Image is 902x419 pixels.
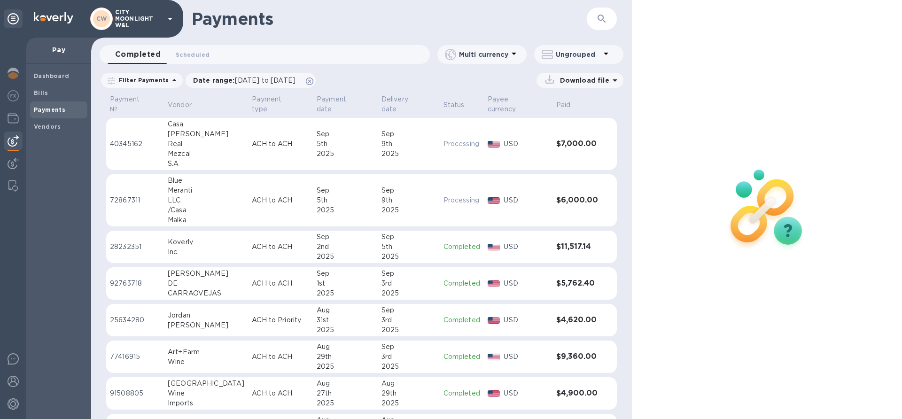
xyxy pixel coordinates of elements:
[556,352,598,361] h3: $9,360.00
[488,244,500,250] img: USD
[317,352,374,362] div: 29th
[556,196,598,205] h3: $6,000.00
[34,106,65,113] b: Payments
[110,94,148,114] p: Payment №
[317,94,374,114] span: Payment date
[381,205,436,215] div: 2025
[488,94,549,114] span: Payee currency
[252,352,309,362] p: ACH to ACH
[381,232,436,242] div: Sep
[381,195,436,205] div: 9th
[115,76,169,84] p: Filter Payments
[443,100,465,110] p: Status
[110,352,160,362] p: 77416915
[193,76,300,85] p: Date range :
[168,388,244,398] div: Wine
[504,352,548,362] p: USD
[317,149,374,159] div: 2025
[381,288,436,298] div: 2025
[252,139,309,149] p: ACH to ACH
[168,215,244,225] div: Malka
[381,269,436,279] div: Sep
[381,279,436,288] div: 3rd
[317,288,374,298] div: 2025
[168,100,192,110] p: Vendor
[317,269,374,279] div: Sep
[317,279,374,288] div: 1st
[381,379,436,388] div: Aug
[176,50,210,60] span: Scheduled
[317,388,374,398] div: 27th
[110,242,160,252] p: 28232351
[381,129,436,139] div: Sep
[556,100,583,110] span: Paid
[443,100,477,110] span: Status
[34,123,61,130] b: Vendors
[168,357,244,367] div: Wine
[252,94,309,114] span: Payment type
[168,159,244,169] div: S.A
[110,139,160,149] p: 40345162
[381,139,436,149] div: 9th
[381,362,436,372] div: 2025
[317,325,374,335] div: 2025
[556,100,571,110] p: Paid
[8,113,19,124] img: Wallets
[381,305,436,315] div: Sep
[168,195,244,205] div: LLC
[168,398,244,408] div: Imports
[168,347,244,357] div: Art+Farm
[168,149,244,159] div: Mezcal
[252,279,309,288] p: ACH to ACH
[381,325,436,335] div: 2025
[110,388,160,398] p: 91508805
[488,317,500,324] img: USD
[252,315,309,325] p: ACH to Priority
[381,94,436,114] span: Delivery date
[317,129,374,139] div: Sep
[110,279,160,288] p: 92763718
[168,247,244,257] div: Inc.
[381,352,436,362] div: 3rd
[443,139,480,149] p: Processing
[235,77,295,84] span: [DATE] to [DATE]
[504,139,548,149] p: USD
[317,195,374,205] div: 5th
[443,352,480,362] p: Completed
[34,72,70,79] b: Dashboard
[381,398,436,408] div: 2025
[443,315,480,325] p: Completed
[252,94,297,114] p: Payment type
[168,237,244,247] div: Koverly
[168,288,244,298] div: CARRAOVEJAS
[459,50,508,59] p: Multi currency
[504,195,548,205] p: USD
[192,9,587,29] h1: Payments
[168,186,244,195] div: Meranti
[168,320,244,330] div: [PERSON_NAME]
[115,9,162,29] p: CITY MOONLIGHT W&L
[168,176,244,186] div: Blue
[168,139,244,149] div: Real
[504,242,548,252] p: USD
[317,305,374,315] div: Aug
[317,94,362,114] p: Payment date
[381,186,436,195] div: Sep
[168,100,204,110] span: Vendor
[110,94,160,114] span: Payment №
[317,379,374,388] div: Aug
[488,197,500,204] img: USD
[96,15,107,22] b: CW
[168,205,244,215] div: /Casa
[34,45,84,54] p: Pay
[168,269,244,279] div: [PERSON_NAME]
[556,316,598,325] h3: $4,620.00
[443,388,480,398] p: Completed
[317,139,374,149] div: 5th
[443,195,480,205] p: Processing
[381,388,436,398] div: 29th
[8,90,19,101] img: Foreign exchange
[4,9,23,28] div: Unpin categories
[381,94,424,114] p: Delivery date
[110,315,160,325] p: 25634280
